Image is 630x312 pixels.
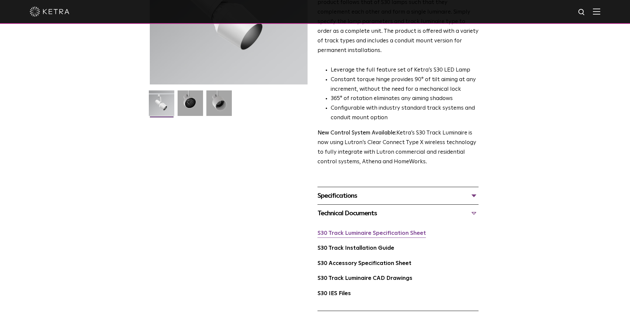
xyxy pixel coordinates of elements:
[331,75,479,94] li: Constant torque hinge provides 90° of tilt aiming at any increment, without the need for a mechan...
[317,245,394,251] a: S30 Track Installation Guide
[206,90,232,121] img: 9e3d97bd0cf938513d6e
[578,8,586,17] img: search icon
[178,90,203,121] img: 3b1b0dc7630e9da69e6b
[317,130,397,136] strong: New Control System Available:
[30,7,69,17] img: ketra-logo-2019-white
[317,190,479,201] div: Specifications
[317,129,479,167] p: Ketra’s S30 Track Luminaire is now using Lutron’s Clear Connect Type X wireless technology to ful...
[317,208,479,219] div: Technical Documents
[331,66,479,75] li: Leverage the full feature set of Ketra’s S30 LED Lamp
[317,261,411,266] a: S30 Accessory Specification Sheet
[149,90,174,121] img: S30-Track-Luminaire-2021-Web-Square
[331,94,479,104] li: 365° of rotation eliminates any aiming shadows
[331,104,479,123] li: Configurable with industry standard track systems and conduit mount option
[593,8,600,15] img: Hamburger%20Nav.svg
[317,291,351,296] a: S30 IES Files
[317,276,412,281] a: S30 Track Luminaire CAD Drawings
[317,231,426,236] a: S30 Track Luminaire Specification Sheet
